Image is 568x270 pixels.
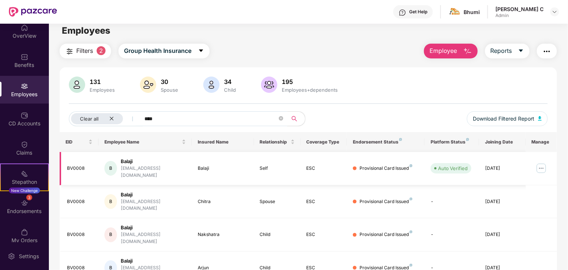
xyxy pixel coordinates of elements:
img: svg+xml;base64,PHN2ZyBpZD0iQ0RfQWNjb3VudHMiIGRhdGEtbmFtZT0iQ0QgQWNjb3VudHMiIHhtbG5zPSJodHRwOi8vd3... [21,112,28,119]
td: - [425,185,479,219]
img: manageButton [535,162,547,174]
th: Insured Name [192,132,254,152]
img: svg+xml;base64,PHN2ZyB4bWxucz0iaHR0cDovL3d3dy53My5vcmcvMjAwMC9zdmciIHhtbG5zOnhsaW5rPSJodHRwOi8vd3... [203,77,220,93]
div: Chitra [198,198,248,205]
img: svg+xml;base64,PHN2ZyB4bWxucz0iaHR0cDovL3d3dy53My5vcmcvMjAwMC9zdmciIHdpZHRoPSI4IiBoZWlnaHQ9IjgiIH... [410,230,412,233]
span: caret-down [518,48,524,54]
div: BV0008 [67,198,93,205]
th: Employee Name [98,132,192,152]
div: ESC [307,165,341,172]
div: Admin [495,13,544,18]
div: Get Help [409,9,427,15]
img: svg+xml;base64,PHN2ZyB4bWxucz0iaHR0cDovL3d3dy53My5vcmcvMjAwMC9zdmciIHhtbG5zOnhsaW5rPSJodHRwOi8vd3... [261,77,277,93]
div: [EMAIL_ADDRESS][DOMAIN_NAME] [121,165,186,179]
img: New Pazcare Logo [9,7,57,17]
img: svg+xml;base64,PHN2ZyB4bWxucz0iaHR0cDovL3d3dy53My5vcmcvMjAwMC9zdmciIHdpZHRoPSI4IiBoZWlnaHQ9IjgiIH... [410,198,412,200]
div: Balaji [121,224,186,231]
img: svg+xml;base64,PHN2ZyBpZD0iSGVscC0zMngzMiIgeG1sbnM9Imh0dHA6Ly93d3cudzMub3JnLzIwMDAvc3ZnIiB3aWR0aD... [399,9,406,16]
div: Child [223,87,237,93]
img: bhumi%20(1).jpg [450,7,460,17]
div: Spouse [159,87,180,93]
div: Platform Status [431,139,473,145]
span: close [109,116,114,121]
span: Clear all [80,116,98,122]
span: Filters [76,46,93,55]
td: - [425,218,479,252]
img: svg+xml;base64,PHN2ZyBpZD0iQ2xhaW0iIHhtbG5zPSJodHRwOi8vd3d3LnczLm9yZy8yMDAwL3N2ZyIgd2lkdGg9IjIwIi... [21,141,28,148]
div: New Challenge [9,188,40,193]
div: [DATE] [485,165,520,172]
div: 34 [223,78,237,85]
div: B [104,194,117,209]
img: svg+xml;base64,PHN2ZyB4bWxucz0iaHR0cDovL3d3dy53My5vcmcvMjAwMC9zdmciIHdpZHRoPSI4IiBoZWlnaHQ9IjgiIH... [410,264,412,267]
div: Settings [17,253,41,260]
button: search [287,111,305,126]
div: BV0008 [67,231,93,238]
div: Balaji [121,158,186,165]
img: svg+xml;base64,PHN2ZyBpZD0iSG9tZSIgeG1sbnM9Imh0dHA6Ly93d3cudzMub3JnLzIwMDAvc3ZnIiB3aWR0aD0iMjAiIG... [21,24,28,31]
img: svg+xml;base64,PHN2ZyB4bWxucz0iaHR0cDovL3d3dy53My5vcmcvMjAwMC9zdmciIHhtbG5zOnhsaW5rPSJodHRwOi8vd3... [538,116,542,121]
button: Filters2 [60,44,111,58]
div: Spouse [260,198,295,205]
button: Reportscaret-down [485,44,529,58]
span: Employee [430,46,457,55]
img: svg+xml;base64,PHN2ZyBpZD0iU2V0dGluZy0yMHgyMCIgeG1sbnM9Imh0dHA6Ly93d3cudzMub3JnLzIwMDAvc3ZnIiB3aW... [8,253,15,260]
div: Endorsement Status [353,139,419,145]
span: Relationship [260,139,289,145]
div: [EMAIL_ADDRESS][DOMAIN_NAME] [121,231,186,245]
img: svg+xml;base64,PHN2ZyB4bWxucz0iaHR0cDovL3d3dy53My5vcmcvMjAwMC9zdmciIHhtbG5zOnhsaW5rPSJodHRwOi8vd3... [69,77,85,93]
img: svg+xml;base64,PHN2ZyBpZD0iRW5kb3JzZW1lbnRzIiB4bWxucz0iaHR0cDovL3d3dy53My5vcmcvMjAwMC9zdmciIHdpZH... [21,199,28,207]
img: svg+xml;base64,PHN2ZyB4bWxucz0iaHR0cDovL3d3dy53My5vcmcvMjAwMC9zdmciIHhtbG5zOnhsaW5rPSJodHRwOi8vd3... [140,77,156,93]
div: [DATE] [485,198,520,205]
span: close-circle [279,115,283,122]
th: Joining Date [479,132,526,152]
div: B [104,227,117,242]
div: Balaji [121,257,186,264]
div: 131 [88,78,116,85]
div: Balaji [121,191,186,198]
span: search [287,116,301,122]
img: svg+xml;base64,PHN2ZyBpZD0iQmVuZWZpdHMiIHhtbG5zPSJodHRwOi8vd3d3LnczLm9yZy8yMDAwL3N2ZyIgd2lkdGg9Ij... [21,53,28,61]
div: Bhumi [464,9,480,16]
span: caret-down [198,48,204,54]
span: Download Filtered Report [473,115,534,123]
div: Self [260,165,295,172]
span: 2 [97,46,106,55]
div: 3 [26,195,32,200]
div: Auto Verified [438,165,468,172]
div: Provisional Card Issued [360,198,412,205]
div: Stepathon [1,178,48,186]
div: Balaji [198,165,248,172]
th: Manage [526,132,557,152]
button: Group Health Insurancecaret-down [118,44,210,58]
th: EID [60,132,98,152]
img: svg+xml;base64,PHN2ZyBpZD0iRW1wbG95ZWVzIiB4bWxucz0iaHR0cDovL3d3dy53My5vcmcvMjAwMC9zdmciIHdpZHRoPS... [21,82,28,90]
div: [DATE] [485,231,520,238]
div: ESC [307,198,341,205]
span: close-circle [279,116,283,121]
th: Relationship [254,132,301,152]
button: Employee [424,44,478,58]
img: svg+xml;base64,PHN2ZyB4bWxucz0iaHR0cDovL3d3dy53My5vcmcvMjAwMC9zdmciIHdpZHRoPSI4IiBoZWlnaHQ9IjgiIH... [399,138,402,141]
span: Reports [491,46,512,55]
span: Employees [62,25,110,36]
img: svg+xml;base64,PHN2ZyBpZD0iTXlfT3JkZXJzIiBkYXRhLW5hbWU9Ik15IE9yZGVycyIgeG1sbnM9Imh0dHA6Ly93d3cudz... [21,229,28,236]
th: Coverage Type [301,132,347,152]
div: Child [260,231,295,238]
img: svg+xml;base64,PHN2ZyB4bWxucz0iaHR0cDovL3d3dy53My5vcmcvMjAwMC9zdmciIHdpZHRoPSI4IiBoZWlnaHQ9IjgiIH... [410,164,412,167]
button: Download Filtered Report [467,111,548,126]
div: Employees+dependents [280,87,339,93]
img: svg+xml;base64,PHN2ZyB4bWxucz0iaHR0cDovL3d3dy53My5vcmcvMjAwMC9zdmciIHdpZHRoPSI4IiBoZWlnaHQ9IjgiIH... [466,138,469,141]
div: ESC [307,231,341,238]
img: svg+xml;base64,PHN2ZyB4bWxucz0iaHR0cDovL3d3dy53My5vcmcvMjAwMC9zdmciIHdpZHRoPSIyMSIgaGVpZ2h0PSIyMC... [21,170,28,178]
div: BV0008 [67,165,93,172]
div: Employees [88,87,116,93]
button: Clear allclose [69,111,143,126]
div: B [104,161,117,176]
div: 195 [280,78,339,85]
img: svg+xml;base64,PHN2ZyBpZD0iRHJvcGRvd24tMzJ4MzIiIHhtbG5zPSJodHRwOi8vd3d3LnczLm9yZy8yMDAwL3N2ZyIgd2... [552,9,558,15]
div: Provisional Card Issued [360,165,412,172]
div: 30 [159,78,180,85]
span: Employee Name [104,139,180,145]
span: EID [66,139,87,145]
